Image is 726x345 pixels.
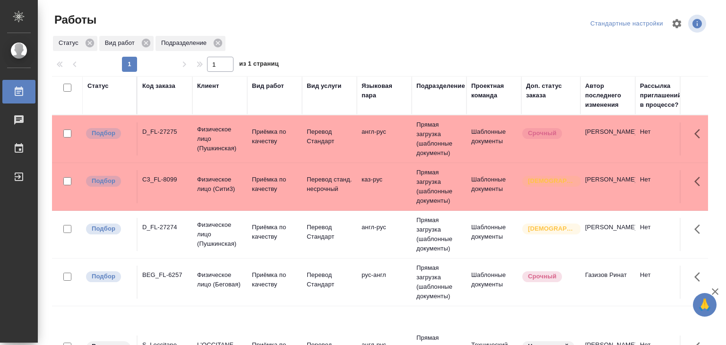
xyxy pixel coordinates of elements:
[142,223,188,232] div: D_FL-27274
[87,81,109,91] div: Статус
[580,170,635,203] td: [PERSON_NAME]
[252,175,297,194] p: Приёмка по качеству
[197,81,219,91] div: Клиент
[85,270,132,283] div: Можно подбирать исполнителей
[585,81,631,110] div: Автор последнего изменения
[142,175,188,184] div: C3_FL-8099
[665,12,688,35] span: Настроить таблицу
[142,270,188,280] div: BEG_FL-6257
[252,270,297,289] p: Приёмка по качеству
[416,81,465,91] div: Подразделение
[471,81,517,100] div: Проектная команда
[357,266,412,299] td: рус-англ
[357,170,412,203] td: каз-рус
[252,127,297,146] p: Приёмка по качеству
[467,122,521,155] td: Шаблонные документы
[580,266,635,299] td: Газизов Ринат
[689,218,711,241] button: Здесь прячутся важные кнопки
[580,218,635,251] td: [PERSON_NAME]
[197,175,242,194] p: Физическое лицо (Сити3)
[156,36,225,51] div: Подразделение
[92,224,115,233] p: Подбор
[467,170,521,203] td: Шаблонные документы
[362,81,407,100] div: Языковая пара
[688,15,708,33] span: Посмотреть информацию
[635,266,690,299] td: Нет
[307,81,342,91] div: Вид услуги
[357,122,412,155] td: англ-рус
[307,223,352,241] p: Перевод Стандарт
[467,266,521,299] td: Шаблонные документы
[52,12,96,27] span: Работы
[252,81,284,91] div: Вид работ
[640,81,685,110] div: Рассылка приглашений в процессе?
[526,81,576,100] div: Доп. статус заказа
[85,223,132,235] div: Можно подбирать исполнителей
[689,266,711,288] button: Здесь прячутся важные кнопки
[528,129,556,138] p: Срочный
[142,127,188,137] div: D_FL-27275
[53,36,97,51] div: Статус
[85,175,132,188] div: Можно подбирать исполнителей
[105,38,138,48] p: Вид работ
[635,170,690,203] td: Нет
[467,218,521,251] td: Шаблонные документы
[588,17,665,31] div: split button
[357,218,412,251] td: англ-рус
[412,163,467,210] td: Прямая загрузка (шаблонные документы)
[142,81,175,91] div: Код заказа
[92,129,115,138] p: Подбор
[99,36,154,51] div: Вид работ
[161,38,210,48] p: Подразделение
[307,175,352,194] p: Перевод станд. несрочный
[85,127,132,140] div: Можно подбирать исполнителей
[307,270,352,289] p: Перевод Стандарт
[528,272,556,281] p: Срочный
[693,293,717,317] button: 🙏
[689,170,711,193] button: Здесь прячутся важные кнопки
[59,38,82,48] p: Статус
[635,122,690,155] td: Нет
[580,122,635,155] td: [PERSON_NAME]
[252,223,297,241] p: Приёмка по качеству
[635,218,690,251] td: Нет
[197,220,242,249] p: Физическое лицо (Пушкинская)
[689,122,711,145] button: Здесь прячутся важные кнопки
[239,58,279,72] span: из 1 страниц
[197,270,242,289] p: Физическое лицо (Беговая)
[528,176,575,186] p: [DEMOGRAPHIC_DATA]
[307,127,352,146] p: Перевод Стандарт
[92,272,115,281] p: Подбор
[92,176,115,186] p: Подбор
[697,295,713,315] span: 🙏
[412,259,467,306] td: Прямая загрузка (шаблонные документы)
[528,224,575,233] p: [DEMOGRAPHIC_DATA]
[412,211,467,258] td: Прямая загрузка (шаблонные документы)
[197,125,242,153] p: Физическое лицо (Пушкинская)
[412,115,467,163] td: Прямая загрузка (шаблонные документы)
